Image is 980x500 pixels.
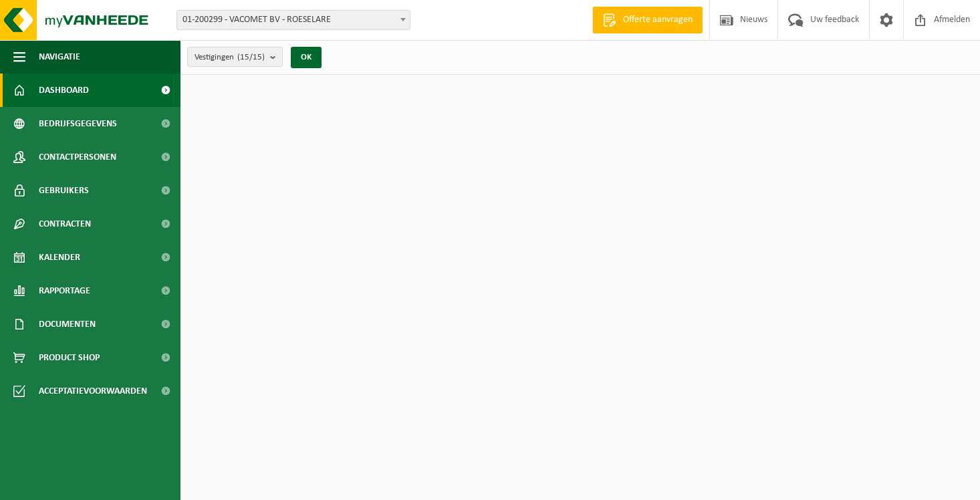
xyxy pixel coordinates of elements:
[7,471,223,500] iframe: chat widget
[237,53,265,61] count: (15/15)
[39,40,80,74] span: Navigatie
[39,140,116,174] span: Contactpersonen
[187,47,283,67] button: Vestigingen(15/15)
[39,74,89,107] span: Dashboard
[39,174,89,207] span: Gebruikers
[195,47,265,68] span: Vestigingen
[291,47,322,68] button: OK
[39,107,117,140] span: Bedrijfsgegevens
[39,341,100,374] span: Product Shop
[620,13,696,27] span: Offerte aanvragen
[39,207,91,241] span: Contracten
[39,374,147,408] span: Acceptatievoorwaarden
[177,11,410,29] span: 01-200299 - VACOMET BV - ROESELARE
[176,10,410,30] span: 01-200299 - VACOMET BV - ROESELARE
[592,7,703,33] a: Offerte aanvragen
[39,307,96,341] span: Documenten
[39,274,90,307] span: Rapportage
[39,241,80,274] span: Kalender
